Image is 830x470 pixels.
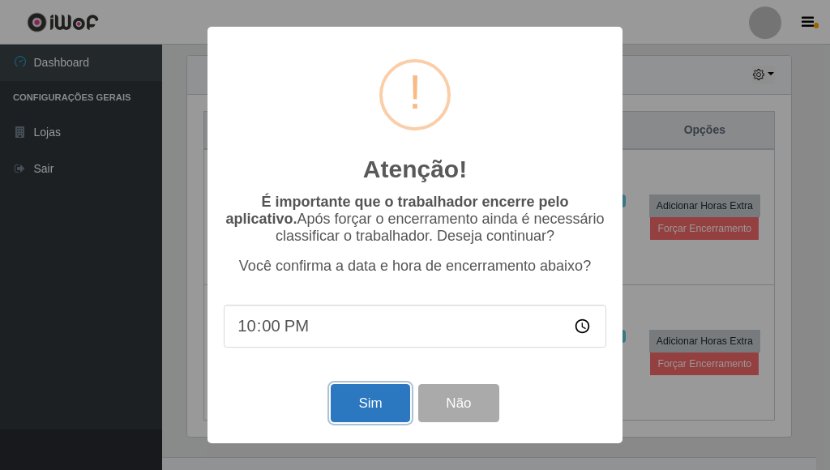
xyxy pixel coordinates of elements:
[225,194,568,227] b: É importante que o trabalhador encerre pelo aplicativo.
[224,194,606,245] p: Após forçar o encerramento ainda é necessário classificar o trabalhador. Deseja continuar?
[224,258,606,275] p: Você confirma a data e hora de encerramento abaixo?
[418,384,498,422] button: Não
[363,155,467,184] h2: Atenção!
[331,384,409,422] button: Sim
